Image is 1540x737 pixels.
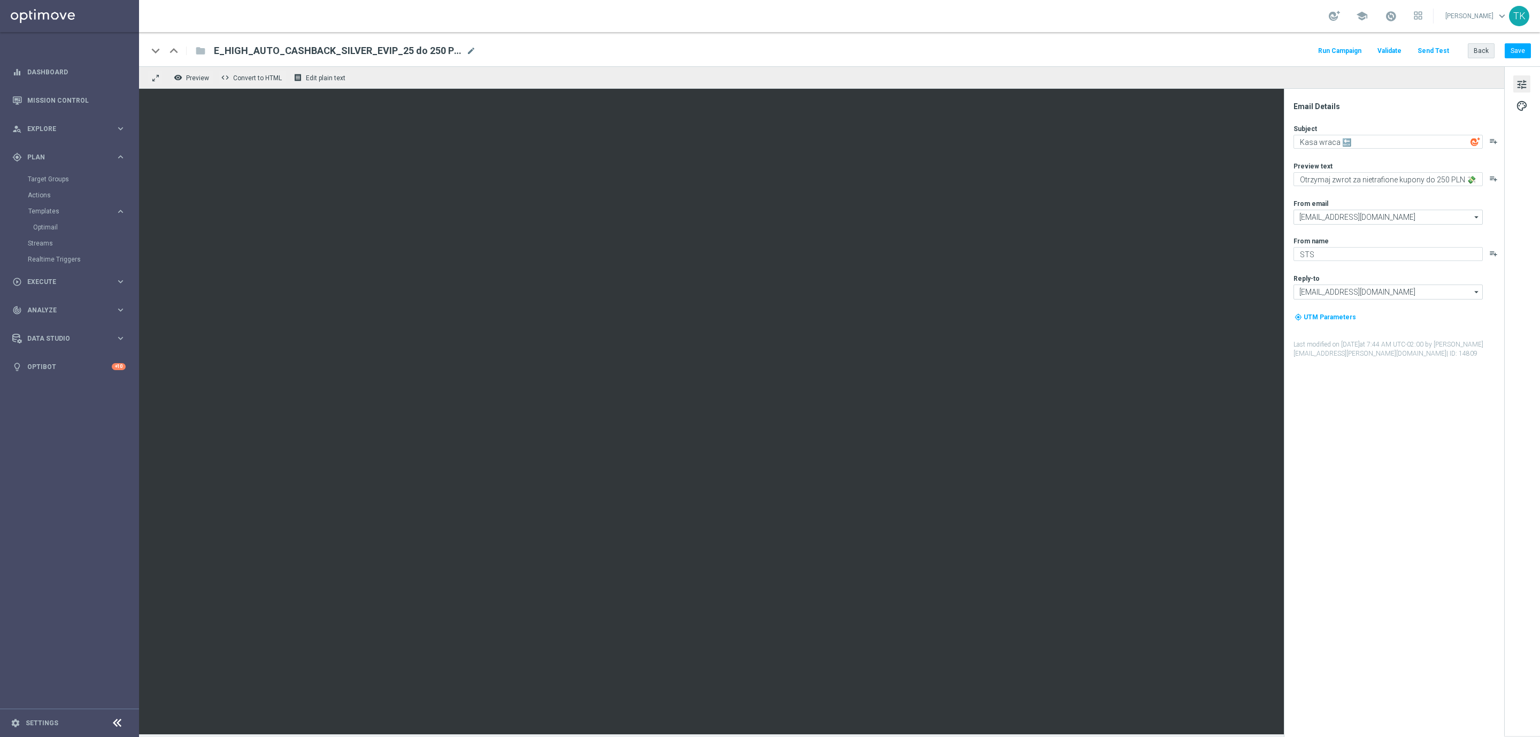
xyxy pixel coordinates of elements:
i: arrow_drop_down [1472,285,1482,299]
button: Send Test [1416,44,1451,58]
button: playlist_add [1489,249,1498,258]
div: Email Details [1293,102,1503,111]
a: Actions [28,191,111,199]
div: Target Groups [28,171,138,187]
a: Mission Control [27,86,126,114]
span: Convert to HTML [233,74,282,82]
a: Dashboard [27,58,126,86]
span: | ID: 14809 [1446,350,1477,357]
i: equalizer [12,67,22,77]
label: From email [1293,199,1328,208]
button: Mission Control [12,96,126,105]
button: playlist_add [1489,137,1498,145]
label: Subject [1293,125,1317,133]
button: Validate [1376,44,1403,58]
button: equalizer Dashboard [12,68,126,76]
button: person_search Explore keyboard_arrow_right [12,125,126,133]
button: Back [1468,43,1495,58]
button: gps_fixed Plan keyboard_arrow_right [12,153,126,162]
div: Plan [12,152,115,162]
button: lightbulb Optibot +10 [12,363,126,371]
button: receipt Edit plain text [291,71,350,85]
i: keyboard_arrow_right [115,333,126,343]
div: Mission Control [12,86,126,114]
button: palette [1513,97,1530,114]
i: person_search [12,124,22,134]
span: school [1356,10,1368,22]
label: Preview text [1293,162,1333,171]
div: Optimail [33,219,138,235]
div: Optibot [12,352,126,381]
span: Data Studio [27,335,115,342]
span: E_HIGH_AUTO_CASHBACK_SILVER_EVIP_25 do 250 PLN_WEEKLY [214,44,462,57]
a: Streams [28,239,111,248]
i: settings [11,718,20,728]
span: palette [1516,99,1528,113]
i: keyboard_arrow_right [115,152,126,162]
i: keyboard_arrow_right [115,124,126,134]
input: Select [1293,285,1483,300]
div: Templates [28,208,115,214]
i: lightbulb [12,362,22,372]
span: Validate [1377,47,1402,55]
i: keyboard_arrow_right [115,305,126,315]
i: receipt [294,73,302,82]
button: code Convert to HTML [218,71,287,85]
div: +10 [112,363,126,370]
label: Reply-to [1293,274,1320,283]
button: Save [1505,43,1531,58]
i: keyboard_arrow_right [115,277,126,287]
i: arrow_drop_down [1472,210,1482,224]
img: optiGenie.svg [1470,137,1480,147]
div: Realtime Triggers [28,251,138,267]
i: gps_fixed [12,152,22,162]
div: Streams [28,235,138,251]
span: Edit plain text [306,74,345,82]
a: Optibot [27,352,112,381]
span: Preview [186,74,209,82]
div: Explore [12,124,115,134]
span: Plan [27,154,115,160]
span: Explore [27,126,115,132]
div: TK [1509,6,1529,26]
button: play_circle_outline Execute keyboard_arrow_right [12,278,126,286]
button: Data Studio keyboard_arrow_right [12,334,126,343]
span: mode_edit [466,46,476,56]
span: tune [1516,78,1528,91]
div: Actions [28,187,138,203]
div: Execute [12,277,115,287]
a: Settings [26,720,58,726]
button: track_changes Analyze keyboard_arrow_right [12,306,126,314]
button: tune [1513,75,1530,93]
button: Templates keyboard_arrow_right [28,207,126,216]
button: Run Campaign [1316,44,1363,58]
input: Select [1293,210,1483,225]
button: remove_red_eye Preview [171,71,214,85]
span: keyboard_arrow_down [1496,10,1508,22]
div: Data Studio [12,334,115,343]
i: track_changes [12,305,22,315]
label: From name [1293,237,1329,245]
span: Templates [28,208,105,214]
div: Analyze [12,305,115,315]
span: code [221,73,229,82]
button: playlist_add [1489,174,1498,183]
a: Optimail [33,223,111,232]
button: my_location UTM Parameters [1293,311,1357,323]
label: Last modified on [DATE] at 7:44 AM UTC-02:00 by [PERSON_NAME][EMAIL_ADDRESS][PERSON_NAME][DOMAIN_... [1293,340,1503,358]
span: Execute [27,279,115,285]
i: keyboard_arrow_right [115,206,126,217]
div: Templates [28,203,138,235]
